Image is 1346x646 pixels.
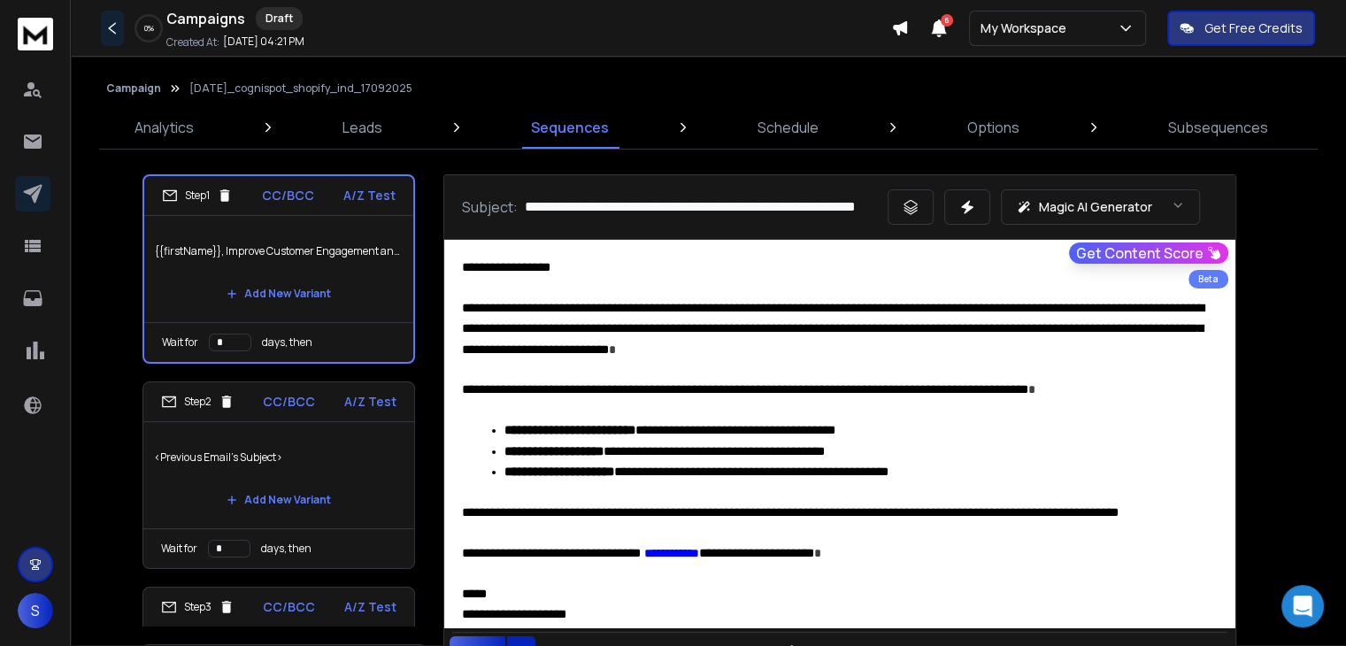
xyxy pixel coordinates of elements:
p: A/Z Test [344,393,396,411]
li: Step1CC/BCCA/Z Test{{firstName}}, Improve Customer Engagement and Revenue with AIAdd New VariantW... [142,174,415,364]
h1: Campaigns [166,8,245,29]
p: [DATE]_cognispot_shopify_ind_17092025 [189,81,412,96]
button: Campaign [106,81,161,96]
p: Schedule [758,117,819,138]
p: Get Free Credits [1204,19,1303,37]
p: Options [967,117,1019,138]
p: Wait for [161,542,197,556]
li: Step2CC/BCCA/Z Test<Previous Email's Subject>Add New VariantWait fordays, then [142,381,415,569]
img: logo [18,18,53,50]
div: Step 1 [162,188,233,204]
p: days, then [262,335,312,350]
button: Get Content Score [1069,242,1228,264]
p: A/Z Test [343,187,396,204]
p: My Workspace [981,19,1073,37]
div: Draft [256,7,303,30]
p: Created At: [166,35,219,50]
p: Subject: [462,196,518,218]
div: Open Intercom Messenger [1281,585,1324,627]
button: S [18,593,53,628]
button: Add New Variant [212,276,345,311]
p: days, then [261,542,312,556]
p: Wait for [162,335,198,350]
a: Analytics [124,106,204,149]
p: Magic AI Generator [1039,198,1152,216]
p: CC/BCC [263,393,315,411]
p: {{firstName}}, Improve Customer Engagement and Revenue with AI [155,227,403,276]
p: CC/BCC [262,187,314,204]
button: Add New Variant [212,482,345,518]
a: Schedule [747,106,829,149]
p: <Previous Email's Subject> [154,433,404,482]
a: Options [957,106,1030,149]
p: Leads [342,117,382,138]
div: Step 3 [161,599,235,615]
div: Beta [1188,270,1228,288]
p: Sequences [531,117,609,138]
button: Get Free Credits [1167,11,1315,46]
span: 6 [941,14,953,27]
p: Analytics [135,117,194,138]
a: Subsequences [1158,106,1279,149]
p: 0 % [144,23,154,34]
a: Leads [332,106,393,149]
button: Magic AI Generator [1001,189,1200,225]
a: Sequences [520,106,619,149]
p: Subsequences [1168,117,1268,138]
div: Step 2 [161,394,235,410]
p: A/Z Test [344,598,396,616]
p: CC/BCC [263,598,315,616]
p: [DATE] 04:21 PM [223,35,304,49]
